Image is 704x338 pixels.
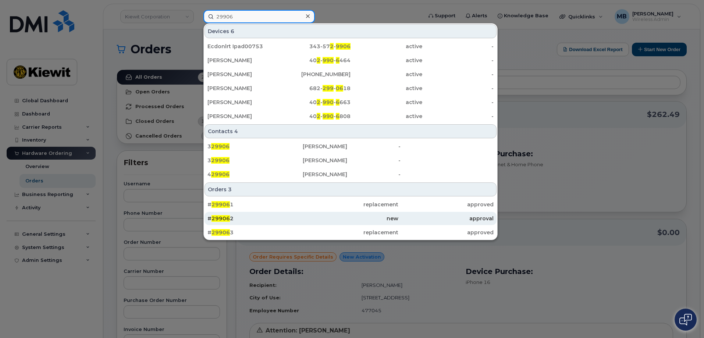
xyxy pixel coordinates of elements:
[303,229,398,236] div: replacement
[279,57,351,64] div: 40 - - 464
[207,157,303,164] div: 3
[205,40,497,53] a: Ecdonlrt Ipad00753343-572-9906active-
[398,201,494,208] div: approved
[205,68,497,81] a: [PERSON_NAME][PHONE_NUMBER]active-
[211,201,230,208] span: 29906
[398,215,494,222] div: approval
[205,82,497,95] a: [PERSON_NAME]682-299-0618active-
[323,113,334,120] span: 990
[205,226,497,239] a: #299063replacementapproved
[211,157,230,164] span: 29906
[351,113,422,120] div: active
[336,85,343,92] span: 06
[422,43,494,50] div: -
[330,43,334,50] span: 2
[317,57,320,64] span: 2
[303,143,398,150] div: [PERSON_NAME]
[207,99,279,106] div: [PERSON_NAME]
[205,212,497,225] a: #299062newapproval
[207,215,303,222] div: # 2
[303,215,398,222] div: new
[205,140,497,153] a: 329906[PERSON_NAME]-
[422,113,494,120] div: -
[279,43,351,50] div: 343-57 -
[211,143,230,150] span: 29906
[351,71,422,78] div: active
[207,85,279,92] div: [PERSON_NAME]
[351,43,422,50] div: active
[398,229,494,236] div: approved
[317,99,320,106] span: 2
[336,57,339,64] span: 6
[207,113,279,120] div: [PERSON_NAME]
[422,57,494,64] div: -
[205,124,497,138] div: Contacts
[205,154,497,167] a: 329906[PERSON_NAME]-
[205,168,497,181] a: 429906[PERSON_NAME]-
[207,201,303,208] div: # 1
[207,43,279,50] div: Ecdonlrt Ipad00753
[351,85,422,92] div: active
[303,171,398,178] div: [PERSON_NAME]
[205,24,497,38] div: Devices
[336,99,339,106] span: 6
[205,96,497,109] a: [PERSON_NAME]402-990-6663active-
[205,198,497,211] a: #299061replacementapproved
[422,99,494,106] div: -
[422,71,494,78] div: -
[279,113,351,120] div: 40 - - 808
[351,99,422,106] div: active
[205,110,497,123] a: [PERSON_NAME]402-990-6808active-
[279,99,351,106] div: 40 - - 663
[211,215,230,222] span: 29906
[679,314,692,325] img: Open chat
[351,57,422,64] div: active
[205,182,497,196] div: Orders
[279,71,351,78] div: [PHONE_NUMBER]
[303,157,398,164] div: [PERSON_NAME]
[303,201,398,208] div: replacement
[205,54,497,67] a: [PERSON_NAME]402-990-6464active-
[211,229,230,236] span: 29906
[398,171,494,178] div: -
[279,85,351,92] div: 682- - 18
[336,113,339,120] span: 6
[422,85,494,92] div: -
[317,113,320,120] span: 2
[323,85,334,92] span: 299
[398,157,494,164] div: -
[207,57,279,64] div: [PERSON_NAME]
[207,229,303,236] div: # 3
[207,71,279,78] div: [PERSON_NAME]
[234,128,238,135] span: 4
[398,143,494,150] div: -
[323,57,334,64] span: 990
[207,143,303,150] div: 3
[323,99,334,106] span: 990
[207,171,303,178] div: 4
[211,171,230,178] span: 29906
[231,28,234,35] span: 6
[336,43,351,50] span: 9906
[228,186,232,193] span: 3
